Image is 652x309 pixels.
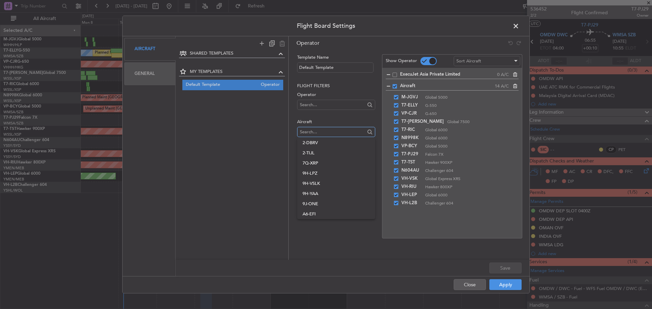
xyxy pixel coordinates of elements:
[425,127,512,133] span: Global 6000
[401,150,422,158] span: T7-PJ29
[190,69,277,75] span: MY TEMPLATES
[300,127,365,137] input: Search...
[425,94,512,100] span: Global 5000
[186,81,258,89] span: Default Template
[401,134,422,142] span: N8998K
[425,184,512,190] span: Hawker 800XP
[425,192,512,198] span: Global 6000
[425,200,512,206] span: Challenger 604
[124,62,176,85] div: General
[124,38,176,61] div: Aircraft
[400,71,497,78] span: ExecuJet Asia Private Limited
[401,191,422,199] span: VH-LEP
[401,158,422,167] span: T7-TST
[489,279,522,290] button: Apply
[297,92,375,98] label: Operator
[401,199,422,207] span: VH-L2B
[456,58,481,64] span: Sort Aircraft
[303,209,369,219] span: A6-EFI
[257,81,280,89] span: Operator
[425,176,512,182] span: Global Express XRS
[303,158,369,168] span: 7Q-XRP
[497,72,509,78] span: 0 A/C
[303,138,369,148] span: 2-DBRV
[425,143,512,149] span: Global 5000
[297,119,375,125] label: Aircraft
[190,50,277,57] span: SHARED TEMPLATES
[425,151,512,157] span: Falcon 7X
[454,279,486,290] button: Close
[297,54,375,61] label: Template Name
[401,142,422,150] span: VP-BCY
[425,135,512,141] span: Global 6000
[303,189,369,199] span: 9H-YAA
[425,111,512,117] span: G-650
[425,102,512,109] span: G-550
[401,93,422,101] span: M-JGVJ
[303,168,369,178] span: 9H-LPZ
[401,101,422,110] span: T7-ELLY
[425,168,512,174] span: Challenger 604
[300,100,365,110] input: Search...
[386,58,417,64] label: Show Operator
[495,83,509,90] span: 14 A/C
[401,175,422,183] span: VH-VSK
[303,178,369,189] span: 9H-VSLK
[401,167,422,175] span: N604AU
[123,16,529,36] header: Flight Board Settings
[401,126,422,134] span: T7-RIC
[425,159,512,166] span: Hawker 900XP
[447,119,512,125] span: Global 7500
[401,183,422,191] span: VH-RIU
[401,110,422,118] span: VP-CJR
[400,83,495,90] span: Aircraft
[303,199,369,209] span: 9J-ONE
[401,118,444,126] span: T7-[PERSON_NAME]
[296,39,320,47] span: Operator
[303,148,369,158] span: 2-TIJL
[297,83,375,90] h2: Flight filters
